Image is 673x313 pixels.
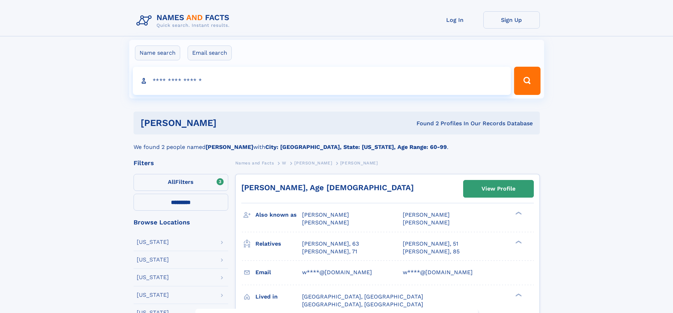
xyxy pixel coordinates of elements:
[294,158,332,167] a: [PERSON_NAME]
[294,161,332,165] span: [PERSON_NAME]
[483,11,540,29] a: Sign Up
[464,180,533,197] a: View Profile
[302,293,423,300] span: [GEOGRAPHIC_DATA], [GEOGRAPHIC_DATA]
[403,240,458,248] a: [PERSON_NAME], 51
[302,248,357,255] a: [PERSON_NAME], 71
[255,291,302,303] h3: Lived in
[403,211,450,218] span: [PERSON_NAME]
[302,219,349,226] span: [PERSON_NAME]
[241,183,414,192] a: [PERSON_NAME], Age [DEMOGRAPHIC_DATA]
[235,158,274,167] a: Names and Facts
[514,240,522,244] div: ❯
[302,211,349,218] span: [PERSON_NAME]
[340,161,378,165] span: [PERSON_NAME]
[134,174,228,191] label: Filters
[514,293,522,297] div: ❯
[265,144,447,150] b: City: [GEOGRAPHIC_DATA], State: [US_STATE], Age Range: 60-99
[137,239,169,245] div: [US_STATE]
[168,179,175,185] span: All
[255,266,302,278] h3: Email
[133,67,511,95] input: search input
[403,219,450,226] span: [PERSON_NAME]
[134,219,228,225] div: Browse Locations
[134,134,540,151] div: We found 2 people named with .
[255,238,302,250] h3: Relatives
[282,161,287,165] span: W
[206,144,253,150] b: [PERSON_NAME]
[134,11,235,30] img: Logo Names and Facts
[137,292,169,298] div: [US_STATE]
[137,275,169,280] div: [US_STATE]
[302,240,359,248] a: [PERSON_NAME], 63
[403,248,460,255] a: [PERSON_NAME], 85
[137,257,169,263] div: [US_STATE]
[141,119,317,127] h1: [PERSON_NAME]
[514,67,540,95] button: Search Button
[188,46,232,60] label: Email search
[514,211,522,216] div: ❯
[302,301,423,308] span: [GEOGRAPHIC_DATA], [GEOGRAPHIC_DATA]
[427,11,483,29] a: Log In
[482,181,515,197] div: View Profile
[282,158,287,167] a: W
[255,209,302,221] h3: Also known as
[135,46,180,60] label: Name search
[317,120,533,127] div: Found 2 Profiles In Our Records Database
[134,160,228,166] div: Filters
